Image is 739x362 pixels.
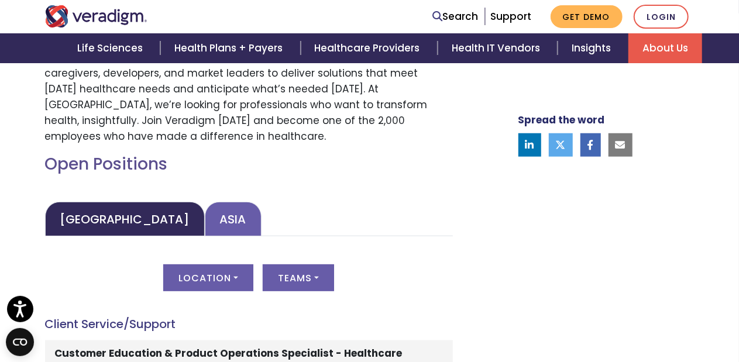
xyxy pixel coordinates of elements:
strong: Spread the word [518,112,605,126]
button: Teams [263,264,334,291]
p: Join a passionate team of dedicated associates who work side-by-side with caregivers, developers,... [45,49,453,144]
a: Healthcare Providers [301,33,438,63]
button: Open CMP widget [6,328,34,356]
img: Veradigm logo [45,5,147,27]
a: Health IT Vendors [438,33,558,63]
a: Insights [558,33,628,63]
a: [GEOGRAPHIC_DATA] [45,202,205,236]
a: Asia [205,202,262,236]
a: Life Sciences [63,33,160,63]
a: About Us [628,33,702,63]
a: Support [491,9,532,23]
h4: Client Service/Support [45,317,453,331]
a: Get Demo [551,5,623,28]
h2: Open Positions [45,154,453,174]
button: Location [163,264,253,291]
a: Health Plans + Payers [160,33,300,63]
a: Search [433,9,479,25]
a: Login [634,5,689,29]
